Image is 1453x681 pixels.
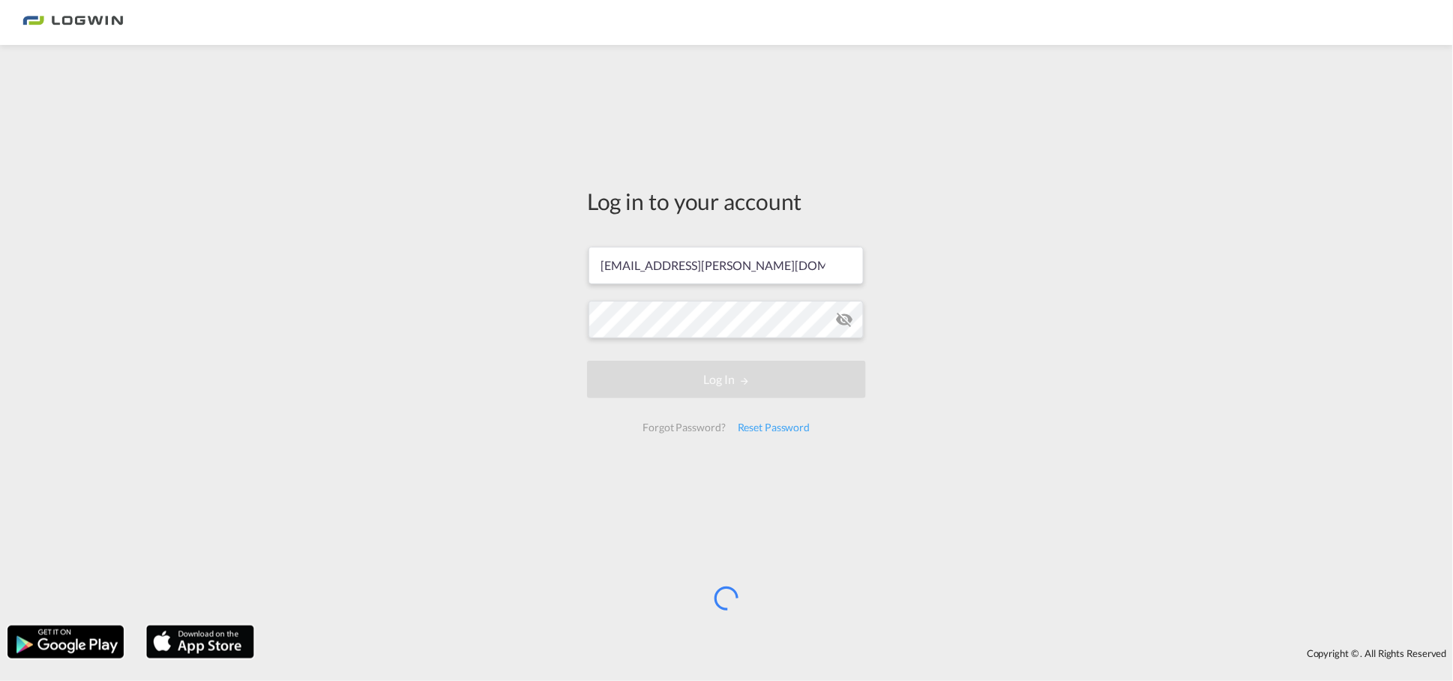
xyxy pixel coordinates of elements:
[22,6,124,40] img: bc73a0e0d8c111efacd525e4c8ad7d32.png
[145,624,256,660] img: apple.png
[835,310,853,328] md-icon: icon-eye-off
[262,640,1453,666] div: Copyright © . All Rights Reserved
[732,414,816,441] div: Reset Password
[6,624,125,660] img: google.png
[587,361,866,398] button: LOGIN
[637,414,731,441] div: Forgot Password?
[587,185,866,217] div: Log in to your account
[589,247,864,284] input: Enter email/phone number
